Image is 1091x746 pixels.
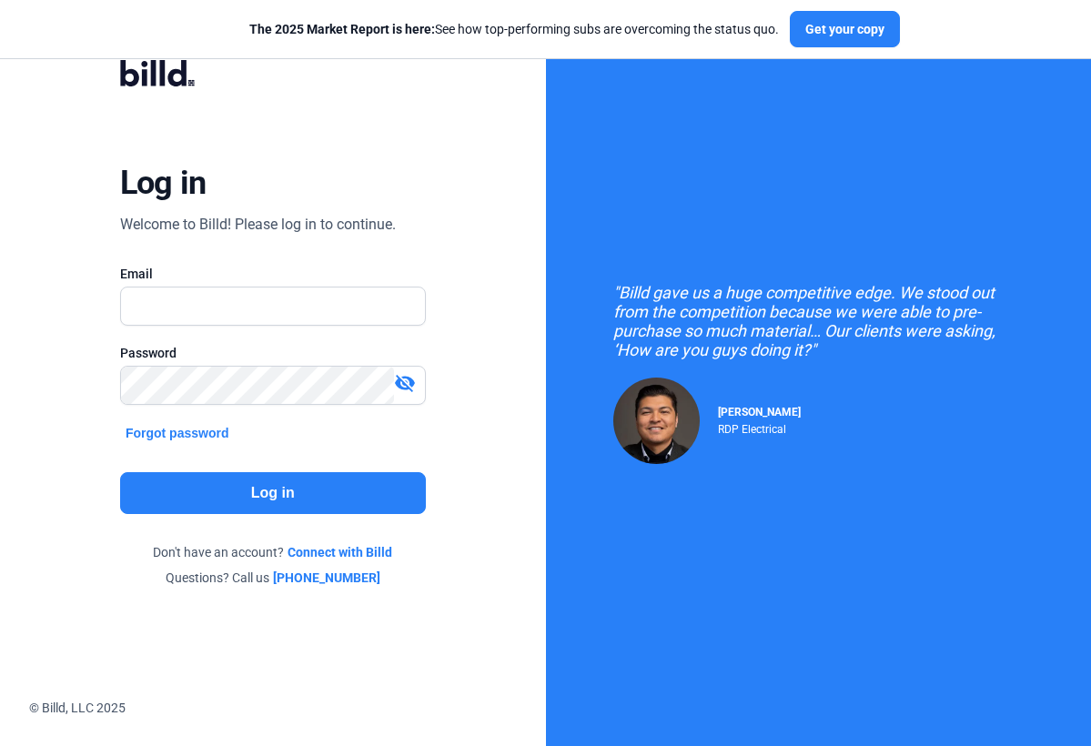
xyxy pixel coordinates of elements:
[273,569,380,587] a: [PHONE_NUMBER]
[288,543,392,561] a: Connect with Billd
[120,472,426,514] button: Log in
[394,372,416,394] mat-icon: visibility_off
[790,11,900,47] button: Get your copy
[613,378,700,464] img: Raul Pacheco
[120,265,426,283] div: Email
[249,20,779,38] div: See how top-performing subs are overcoming the status quo.
[718,418,801,436] div: RDP Electrical
[120,423,235,443] button: Forgot password
[120,569,426,587] div: Questions? Call us
[718,406,801,418] span: [PERSON_NAME]
[249,22,435,36] span: The 2025 Market Report is here:
[120,163,207,203] div: Log in
[120,543,426,561] div: Don't have an account?
[120,344,426,362] div: Password
[613,283,1023,359] div: "Billd gave us a huge competitive edge. We stood out from the competition because we were able to...
[120,214,396,236] div: Welcome to Billd! Please log in to continue.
